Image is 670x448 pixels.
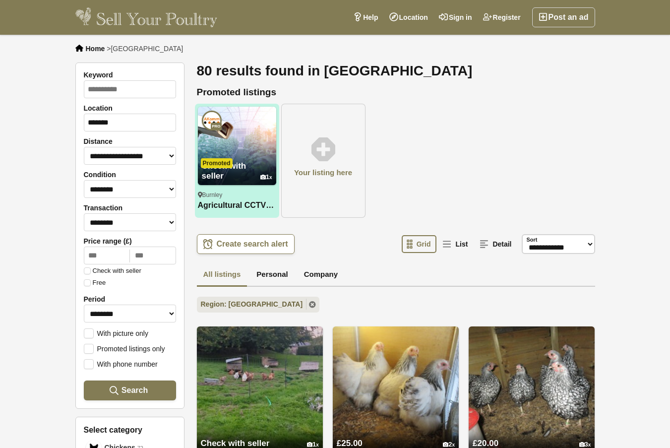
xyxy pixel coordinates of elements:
[202,111,222,130] a: Pro
[197,264,247,287] a: All listings
[198,142,276,185] a: Check with seller 1
[84,267,141,274] label: Check with seller
[84,295,176,303] label: Period
[475,235,517,253] a: Detail
[197,87,595,98] h2: Promoted listings
[86,45,105,53] a: Home
[107,45,183,53] li: >
[202,161,246,181] span: Check with seller
[217,239,288,249] span: Create search alert
[84,381,176,400] button: Search
[337,439,363,448] span: £25.00
[84,344,165,353] label: Promoted listings only
[198,107,276,185] img: Agricultural CCTV and Wi-Fi solutions
[437,235,474,253] a: List
[201,158,233,168] span: Promoted
[111,45,183,53] span: [GEOGRAPHIC_DATA]
[197,63,595,79] h1: 80 results found in [GEOGRAPHIC_DATA]
[473,439,498,448] span: £20.00
[84,71,176,79] label: Keyword
[75,7,218,27] img: Sell Your Poultry
[84,359,158,368] label: With phone number
[294,167,352,179] span: Your listing here
[84,171,176,179] label: Condition
[84,137,176,145] label: Distance
[202,111,222,130] img: AKomm
[260,174,272,181] div: 1
[198,191,276,199] div: Burnley
[122,385,148,395] span: Search
[197,234,295,254] a: Create search alert
[84,104,176,112] label: Location
[492,240,511,248] span: Detail
[348,7,383,27] a: Help
[298,264,344,287] a: Company
[84,279,106,286] label: Free
[455,240,468,248] span: List
[198,200,276,211] a: Agricultural CCTV and Wi-Fi solutions
[84,425,176,435] h3: Select category
[201,439,270,448] span: Check with seller
[402,235,437,253] a: Grid
[384,7,433,27] a: Location
[84,237,176,245] label: Price range (£)
[281,104,365,218] a: Your listing here
[211,123,221,130] span: Professional member
[250,264,294,287] a: Personal
[433,7,478,27] a: Sign in
[417,240,431,248] span: Grid
[84,204,176,212] label: Transaction
[532,7,595,27] a: Post an ad
[197,297,320,313] a: Region: [GEOGRAPHIC_DATA]
[478,7,526,27] a: Register
[84,328,148,337] label: With picture only
[527,236,538,244] label: Sort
